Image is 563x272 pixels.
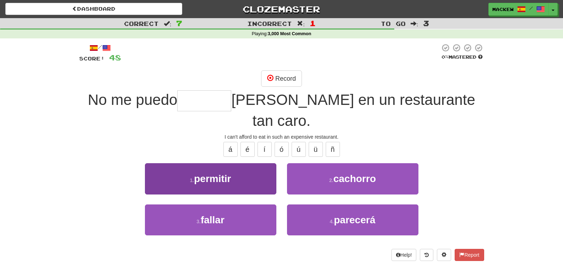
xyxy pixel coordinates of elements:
button: ó [275,142,289,157]
button: ñ [326,142,340,157]
small: 3 . [196,219,201,224]
small: 4 . [330,219,334,224]
span: 48 [109,53,121,62]
button: 2.cachorro [287,163,418,194]
button: í [258,142,272,157]
button: é [240,142,255,157]
span: Correct [124,20,159,27]
span: Incorrect [247,20,292,27]
span: permitir [194,173,231,184]
button: ü [309,142,323,157]
span: : [297,21,305,27]
span: 3 [423,19,429,27]
span: No me puedo [88,91,177,108]
small: 2 . [329,177,334,183]
a: Clozemaster [193,3,370,15]
button: 3.fallar [145,204,276,235]
span: 1 [310,19,316,27]
span: Score: [79,55,105,62]
span: parecerá [334,214,375,225]
div: Mastered [440,54,484,60]
span: : [411,21,418,27]
a: Dashboard [5,3,182,15]
span: fallar [201,214,224,225]
button: Report [455,249,484,261]
span: mackew [492,6,514,12]
span: cachorro [333,173,376,184]
a: mackew / [488,3,549,16]
div: / [79,43,121,52]
span: : [164,21,172,27]
button: Help! [391,249,417,261]
span: To go [381,20,406,27]
button: Record [261,70,302,87]
button: ú [292,142,306,157]
small: 1 . [190,177,194,183]
span: [PERSON_NAME] en un restaurante tan caro. [231,91,475,129]
button: Round history (alt+y) [420,249,433,261]
button: 1.permitir [145,163,276,194]
div: I can't afford to eat in such an expensive restaurant. [79,133,484,140]
span: / [529,6,533,11]
span: 7 [176,19,182,27]
button: 4.parecerá [287,204,418,235]
button: á [223,142,238,157]
span: 0 % [442,54,449,60]
strong: 3,000 Most Common [268,31,311,36]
